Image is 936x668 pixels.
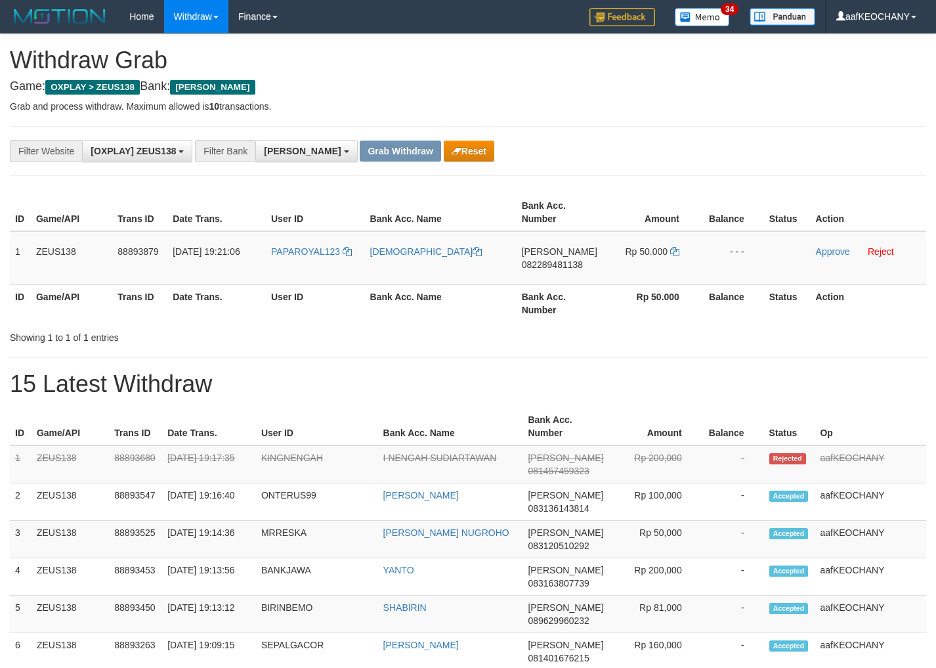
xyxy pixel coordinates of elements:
[266,284,365,322] th: User ID
[10,445,32,483] td: 1
[528,602,603,613] span: [PERSON_NAME]
[383,602,427,613] a: SHABIRIN
[82,140,192,162] button: [OXPLAY] ZEUS138
[670,246,679,257] a: Copy 50000 to clipboard
[811,194,926,231] th: Action
[10,284,31,322] th: ID
[365,284,517,322] th: Bank Acc. Name
[609,521,702,558] td: Rp 50,000
[528,503,589,514] span: Copy 083136143814 to clipboard
[811,284,926,322] th: Action
[702,596,764,633] td: -
[528,615,589,626] span: Copy 089629960232 to clipboard
[256,521,378,558] td: MRRESKA
[528,453,603,463] span: [PERSON_NAME]
[256,408,378,445] th: User ID
[528,640,603,650] span: [PERSON_NAME]
[266,194,365,231] th: User ID
[517,194,603,231] th: Bank Acc. Number
[162,408,256,445] th: Date Trans.
[378,408,523,445] th: Bank Acc. Name
[603,284,699,322] th: Rp 50.000
[162,521,256,558] td: [DATE] 19:14:36
[589,8,655,26] img: Feedback.jpg
[256,596,378,633] td: BIRINBEMO
[769,603,809,614] span: Accepted
[383,527,509,538] a: [PERSON_NAME] NUGROHO
[167,284,266,322] th: Date Trans.
[45,80,140,95] span: OXPLAY > ZEUS138
[625,246,668,257] span: Rp 50.000
[271,246,340,257] span: PAPAROYAL123
[264,146,341,156] span: [PERSON_NAME]
[109,558,162,596] td: 88893453
[383,565,414,575] a: YANTO
[10,100,926,113] p: Grab and process withdraw. Maximum allowed is transactions.
[764,284,811,322] th: Status
[173,246,240,257] span: [DATE] 19:21:06
[112,284,167,322] th: Trans ID
[32,521,109,558] td: ZEUS138
[721,3,738,15] span: 34
[702,558,764,596] td: -
[209,101,219,112] strong: 10
[255,140,357,162] button: [PERSON_NAME]
[109,596,162,633] td: 88893450
[699,194,764,231] th: Balance
[815,558,926,596] td: aafKEOCHANY
[528,653,589,663] span: Copy 081401676215 to clipboard
[528,490,603,501] span: [PERSON_NAME]
[10,326,380,344] div: Showing 1 to 1 of 1 entries
[256,483,378,521] td: ONTERUS99
[702,408,764,445] th: Balance
[816,246,850,257] a: Approve
[10,231,31,285] td: 1
[360,141,440,162] button: Grab Withdraw
[609,558,702,596] td: Rp 200,000
[815,521,926,558] td: aafKEOCHANY
[517,284,603,322] th: Bank Acc. Number
[109,408,162,445] th: Trans ID
[10,80,926,93] h4: Game: Bank:
[769,491,809,502] span: Accepted
[10,483,32,521] td: 2
[162,558,256,596] td: [DATE] 19:13:56
[32,483,109,521] td: ZEUS138
[256,445,378,483] td: KINGNENGAH
[383,640,459,650] a: [PERSON_NAME]
[109,445,162,483] td: 88893680
[444,141,494,162] button: Reset
[10,408,32,445] th: ID
[31,231,112,285] td: ZEUS138
[10,194,31,231] th: ID
[170,80,255,95] span: [PERSON_NAME]
[10,7,110,26] img: MOTION_logo.png
[256,558,378,596] td: BANKJAWA
[162,445,256,483] td: [DATE] 19:17:35
[764,408,815,445] th: Status
[764,194,811,231] th: Status
[10,371,926,397] h1: 15 Latest Withdraw
[815,445,926,483] td: aafKEOCHANY
[815,483,926,521] td: aafKEOCHANY
[522,246,597,257] span: [PERSON_NAME]
[675,8,730,26] img: Button%20Memo.svg
[32,596,109,633] td: ZEUS138
[522,408,608,445] th: Bank Acc. Number
[32,408,109,445] th: Game/API
[750,8,815,26] img: panduan.png
[603,194,699,231] th: Amount
[32,445,109,483] td: ZEUS138
[10,596,32,633] td: 5
[109,521,162,558] td: 88893525
[702,483,764,521] td: -
[609,596,702,633] td: Rp 81,000
[868,246,894,257] a: Reject
[31,194,112,231] th: Game/API
[10,558,32,596] td: 4
[815,596,926,633] td: aafKEOCHANY
[699,284,764,322] th: Balance
[702,445,764,483] td: -
[383,453,497,463] a: I NENGAH SUDIARTAWAN
[769,566,809,577] span: Accepted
